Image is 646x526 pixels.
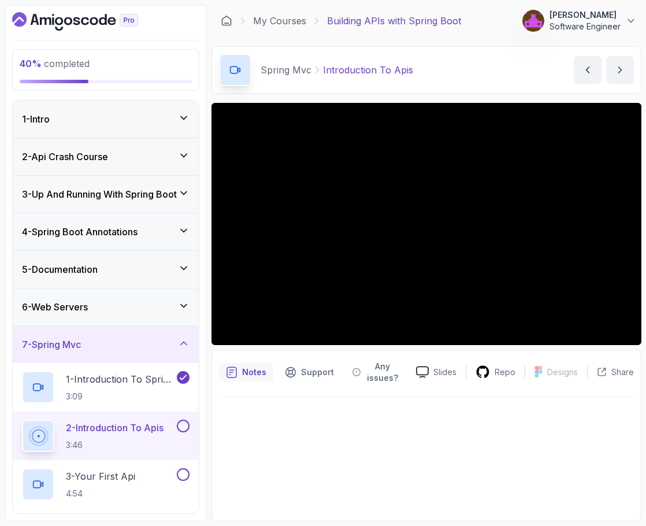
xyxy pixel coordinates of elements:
[13,288,199,325] button: 6-Web Servers
[587,366,634,378] button: Share
[221,15,232,27] a: Dashboard
[219,357,273,387] button: notes button
[346,357,407,387] button: Feedback button
[66,372,175,386] p: 1 - Introduction To Spring MVC
[253,14,306,28] a: My Courses
[13,138,199,175] button: 2-Api Crash Course
[13,251,199,288] button: 5-Documentation
[278,357,341,387] button: Support button
[301,366,334,378] p: Support
[22,262,98,276] h3: 5 - Documentation
[22,468,190,501] button: 3-Your First Api4:54
[66,488,135,499] p: 4:54
[611,366,634,378] p: Share
[13,213,199,250] button: 4-Spring Boot Annotations
[22,338,81,351] h3: 7 - Spring Mvc
[365,361,400,384] p: Any issues?
[574,56,602,84] button: previous content
[22,187,177,201] h3: 3 - Up And Running With Spring Boot
[550,21,621,32] p: Software Engineer
[495,366,515,378] p: Repo
[22,371,190,403] button: 1-Introduction To Spring MVC3:09
[22,420,190,452] button: 2-Introduction To Apis3:46
[13,326,199,363] button: 7-Spring Mvc
[433,366,456,378] p: Slides
[550,9,621,21] p: [PERSON_NAME]
[66,469,135,483] p: 3 - Your First Api
[466,365,525,379] a: Repo
[242,366,266,378] p: Notes
[211,103,641,345] iframe: 2 - Introduction to APIs
[13,176,199,213] button: 3-Up And Running With Spring Boot
[22,300,88,314] h3: 6 - Web Servers
[12,12,165,31] a: Dashboard
[323,63,413,77] p: Introduction To Apis
[547,366,578,378] p: Designs
[20,58,42,69] span: 40 %
[66,421,164,435] p: 2 - Introduction To Apis
[522,10,544,32] img: user profile image
[22,112,50,126] h3: 1 - Intro
[522,9,637,32] button: user profile image[PERSON_NAME]Software Engineer
[606,56,634,84] button: next content
[66,391,175,402] p: 3:09
[327,14,461,28] p: Building APIs with Spring Boot
[66,439,164,451] p: 3:46
[22,150,108,164] h3: 2 - Api Crash Course
[13,101,199,138] button: 1-Intro
[22,225,138,239] h3: 4 - Spring Boot Annotations
[261,63,311,77] p: Spring Mvc
[407,366,466,378] a: Slides
[20,58,90,69] span: completed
